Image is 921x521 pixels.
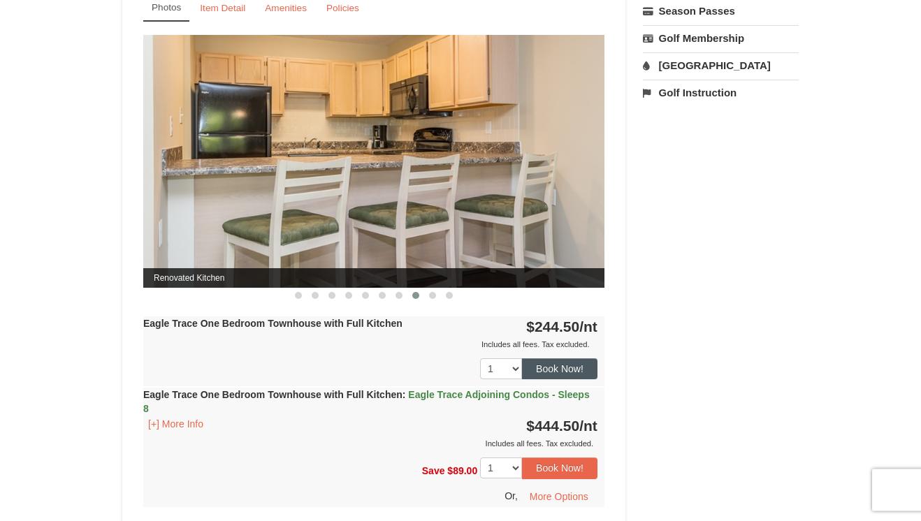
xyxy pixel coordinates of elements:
small: Item Detail [200,3,245,14]
strong: $244.50 [526,319,597,335]
a: Golf Membership [643,26,799,52]
span: Or, [505,490,518,501]
span: Renovated Kitchen [143,269,604,288]
button: [+] More Info [143,417,208,432]
button: Book Now! [522,359,597,380]
div: Includes all fees. Tax excluded. [143,437,597,451]
small: Policies [326,3,359,14]
span: : [403,390,406,401]
strong: Eagle Trace One Bedroom Townhouse with Full Kitchen [143,390,590,415]
span: $89.00 [447,466,477,477]
span: Save [422,466,445,477]
a: [GEOGRAPHIC_DATA] [643,53,799,79]
button: More Options [521,487,597,508]
small: Photos [152,3,181,13]
div: Includes all fees. Tax excluded. [143,338,597,352]
small: Amenities [265,3,307,14]
a: Golf Instruction [643,80,799,106]
button: Book Now! [522,458,597,479]
img: Renovated Kitchen [143,36,604,288]
strong: Eagle Trace One Bedroom Townhouse with Full Kitchen [143,318,403,330]
span: /nt [579,418,597,434]
span: $444.50 [526,418,579,434]
span: Eagle Trace Adjoining Condos - Sleeps 8 [143,390,590,415]
span: /nt [579,319,597,335]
